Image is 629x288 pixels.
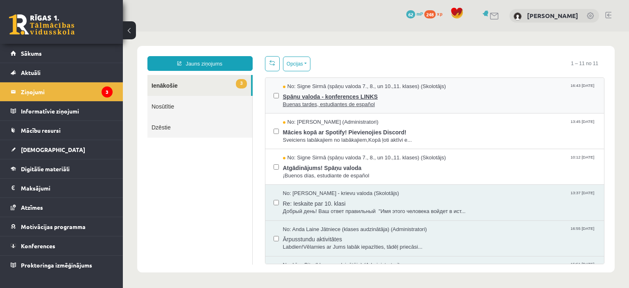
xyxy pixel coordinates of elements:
[160,51,473,77] a: No: Signe Sirmā (spāņu valoda 7., 8., un 10.,11. klases) (Skolotājs) 16:43 [DATE] Spāņu valoda - ...
[442,25,482,39] span: 1 – 11 no 11
[160,51,323,59] span: No: Signe Sirmā (spāņu valoda 7., 8., un 10.,11. klases) (Skolotājs)
[160,158,473,184] a: No: [PERSON_NAME] - krievu valoda (Skolotājs) 13:37 [DATE] Re: Ieskaite par 10. klasi Добрый день...
[446,194,473,200] span: 16:55 [DATE]
[21,179,113,197] legend: Maksājumi
[113,48,124,57] span: 3
[514,12,522,20] img: Kristīne Saulīte
[406,10,423,17] a: 62 mP
[446,230,473,236] span: 15:51 [DATE]
[446,87,473,93] span: 13:45 [DATE]
[160,194,473,220] a: No: Anda Laine Jātniece (klases audzinātāja) (Administratori) 16:55 [DATE] Ārpusstundu aktivitāte...
[160,141,473,148] span: ¡Buenos días, estudiante de español
[11,159,113,178] a: Digitālie materiāli
[21,223,86,230] span: Motivācijas programma
[21,242,55,249] span: Konferences
[11,63,113,82] a: Aktuāli
[160,202,473,212] span: Ārpusstundu aktivitātes
[21,165,70,172] span: Digitālie materiāli
[21,82,113,101] legend: Ziņojumi
[102,86,113,98] i: 3
[11,82,113,101] a: Ziņojumi3
[160,176,473,184] span: Добрый день! Ваш ответ правильный "Имя этого человека войдет в ист...
[160,194,304,202] span: No: Anda Laine Jātniece (klases audzinātāja) (Administratori)
[21,261,92,269] span: Proktoringa izmēģinājums
[9,14,75,35] a: Rīgas 1. Tālmācības vidusskola
[160,230,473,255] a: No: Līga Bite (klases audzinātāja) (Administratori) 15:51 [DATE]
[527,11,578,20] a: [PERSON_NAME]
[11,256,113,274] a: Proktoringa izmēģinājums
[446,51,473,57] span: 16:43 [DATE]
[11,121,113,140] a: Mācību resursi
[11,217,113,236] a: Motivācijas programma
[160,130,473,141] span: Atgādinājums! Spāņu valoda
[160,166,473,176] span: Re: Ieskaite par 10. klasi
[437,10,442,17] span: xp
[11,179,113,197] a: Maksājumi
[11,102,113,120] a: Informatīvie ziņojumi
[160,95,473,105] span: Mācies kopā ar Spotify! Pievienojies Discord!
[25,25,130,39] a: Jauns ziņojums
[424,10,446,17] a: 248 xp
[160,69,473,77] span: Buenas tardes, estudiantes de español
[160,212,473,220] span: Labdien!Vēlamies ar Jums labāk iepazīties, tādēļ priecāsi...
[160,105,473,113] span: Sveiciens labākajiem no labākajiem,Kopā ļoti aktīvi e...
[11,140,113,159] a: [DEMOGRAPHIC_DATA]
[160,87,473,112] a: No: [PERSON_NAME] (Administratori) 13:45 [DATE] Mācies kopā ar Spotify! Pievienojies Discord! Sve...
[25,64,129,85] a: Nosūtītie
[21,50,42,57] span: Sākums
[160,87,256,95] span: No: [PERSON_NAME] (Administratori)
[25,85,129,106] a: Dzēstie
[406,10,415,18] span: 62
[446,122,473,129] span: 10:12 [DATE]
[160,122,323,130] span: No: Signe Sirmā (spāņu valoda 7., 8., un 10.,11. klases) (Skolotājs)
[21,69,41,76] span: Aktuāli
[160,25,188,40] button: Opcijas
[160,158,276,166] span: No: [PERSON_NAME] - krievu valoda (Skolotājs)
[160,230,277,238] span: No: Līga Bite (klases audzinātāja) (Administratori)
[446,158,473,164] span: 13:37 [DATE]
[11,236,113,255] a: Konferences
[160,59,473,69] span: Spāņu valoda - konferences LINKS
[25,43,128,64] a: 3Ienākošie
[11,198,113,217] a: Atzīmes
[416,10,423,17] span: mP
[424,10,436,18] span: 248
[21,204,43,211] span: Atzīmes
[21,102,113,120] legend: Informatīvie ziņojumi
[11,44,113,63] a: Sākums
[21,146,85,153] span: [DEMOGRAPHIC_DATA]
[160,122,473,148] a: No: Signe Sirmā (spāņu valoda 7., 8., un 10.,11. klases) (Skolotājs) 10:12 [DATE] Atgādinājums! S...
[21,127,61,134] span: Mācību resursi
